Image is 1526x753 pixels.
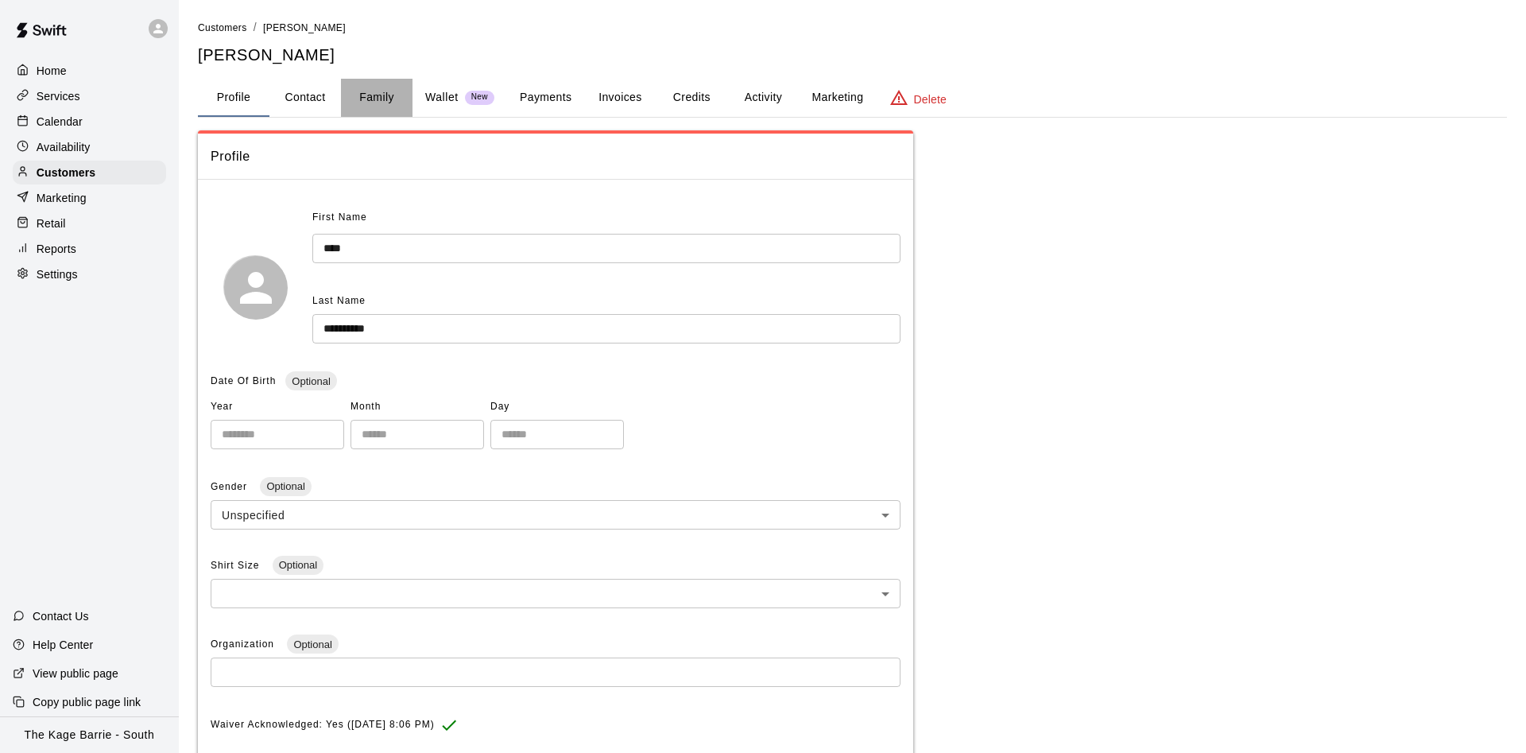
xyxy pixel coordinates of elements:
span: Customers [198,22,247,33]
span: Last Name [312,295,366,306]
p: Services [37,88,80,104]
span: First Name [312,205,367,231]
span: Optional [287,638,338,650]
button: Payments [507,79,584,117]
p: Customers [37,165,95,180]
p: Help Center [33,637,93,653]
span: Optional [285,375,336,387]
span: Gender [211,481,250,492]
nav: breadcrumb [198,19,1507,37]
a: Services [13,84,166,108]
span: Year [211,394,344,420]
span: Month [351,394,484,420]
span: Optional [273,559,323,571]
span: New [465,92,494,103]
button: Contact [269,79,341,117]
a: Retail [13,212,166,235]
button: Invoices [584,79,656,117]
span: Organization [211,638,277,650]
button: Credits [656,79,727,117]
p: The Kage Barrie - South [25,727,155,743]
div: Unspecified [211,500,900,530]
span: [PERSON_NAME] [263,22,346,33]
p: Home [37,63,67,79]
p: View public page [33,666,118,681]
li: / [254,19,257,36]
a: Calendar [13,110,166,134]
a: Settings [13,262,166,286]
div: basic tabs example [198,79,1507,117]
p: Copy public page link [33,694,141,710]
p: Settings [37,266,78,282]
span: Waiver Acknowledged: Yes ([DATE] 8:06 PM) [211,712,435,738]
span: Profile [211,146,900,167]
a: Marketing [13,186,166,210]
a: Home [13,59,166,83]
p: Reports [37,241,76,257]
span: Optional [260,480,311,492]
span: Date Of Birth [211,375,276,386]
p: Availability [37,139,91,155]
p: Retail [37,215,66,231]
p: Contact Us [33,608,89,624]
a: Reports [13,237,166,261]
span: Day [490,394,624,420]
a: Customers [13,161,166,184]
p: Wallet [425,89,459,106]
a: Availability [13,135,166,159]
p: Calendar [37,114,83,130]
span: Shirt Size [211,560,263,571]
h5: [PERSON_NAME] [198,45,1507,66]
button: Family [341,79,412,117]
button: Profile [198,79,269,117]
p: Delete [914,91,947,107]
a: Customers [198,21,247,33]
button: Activity [727,79,799,117]
button: Marketing [799,79,876,117]
p: Marketing [37,190,87,206]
